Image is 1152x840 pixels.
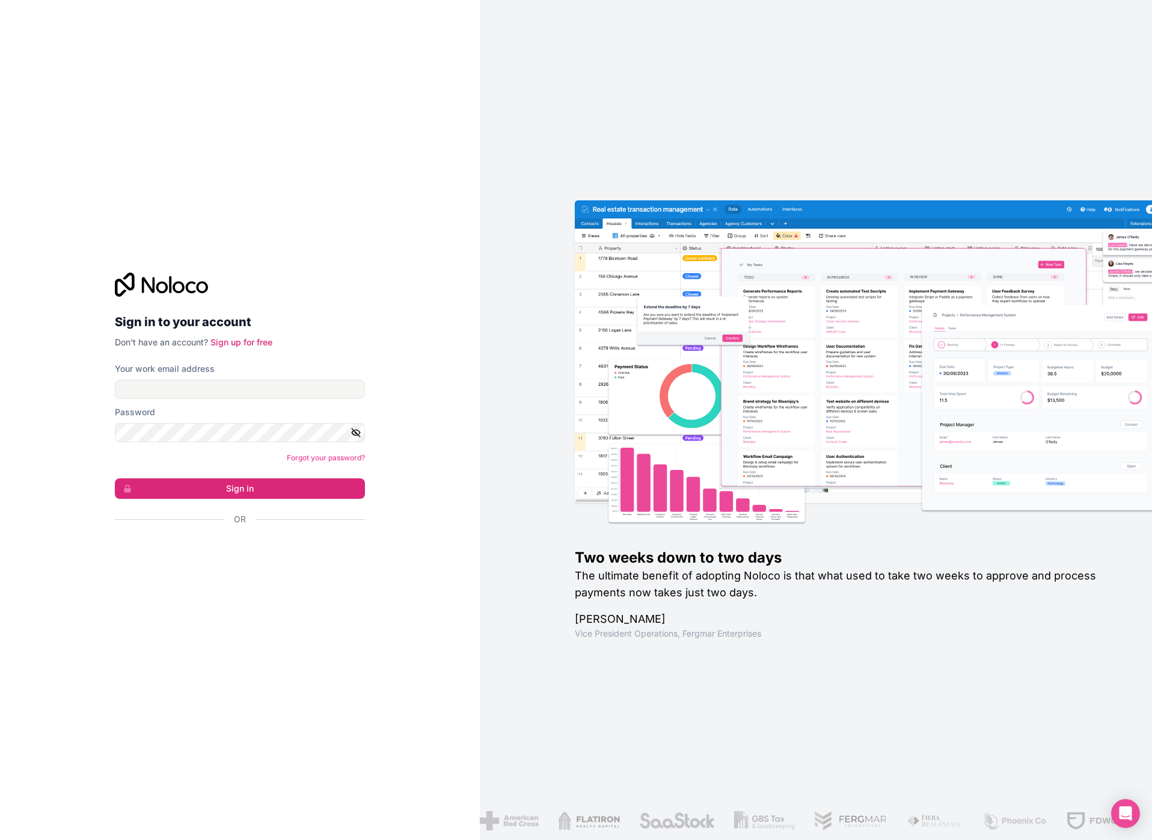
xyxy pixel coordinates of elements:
img: /assets/fiera-fwj2N5v4.png [906,811,963,830]
input: Password [115,423,365,442]
img: /assets/american-red-cross-BAupjrZR.png [480,811,538,830]
img: /assets/gbstax-C-GtDUiK.png [734,811,795,830]
a: Sign up for free [210,337,272,347]
span: Don't have an account? [115,337,208,347]
div: Open Intercom Messenger [1111,799,1140,828]
img: /assets/fergmar-CudnrXN5.png [814,811,887,830]
img: /assets/phoenix-BREaitsQ.png [982,811,1047,830]
img: /assets/fdworks-Bi04fVtw.png [1066,811,1136,830]
input: Email address [115,380,365,399]
h1: Two weeks down to two days [575,548,1114,567]
label: Your work email address [115,363,215,375]
button: Sign in [115,478,365,499]
img: /assets/saastock-C6Zbiodz.png [639,811,715,830]
h2: Sign in to your account [115,311,365,333]
h1: Vice President Operations , Fergmar Enterprises [575,628,1114,640]
a: Forgot your password? [287,453,365,462]
label: Password [115,406,155,418]
h2: The ultimate benefit of adopting Noloco is that what used to take two weeks to approve and proces... [575,567,1114,601]
h1: [PERSON_NAME] [575,611,1114,628]
img: /assets/flatiron-C8eUkumj.png [557,811,620,830]
span: Or [234,513,246,525]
